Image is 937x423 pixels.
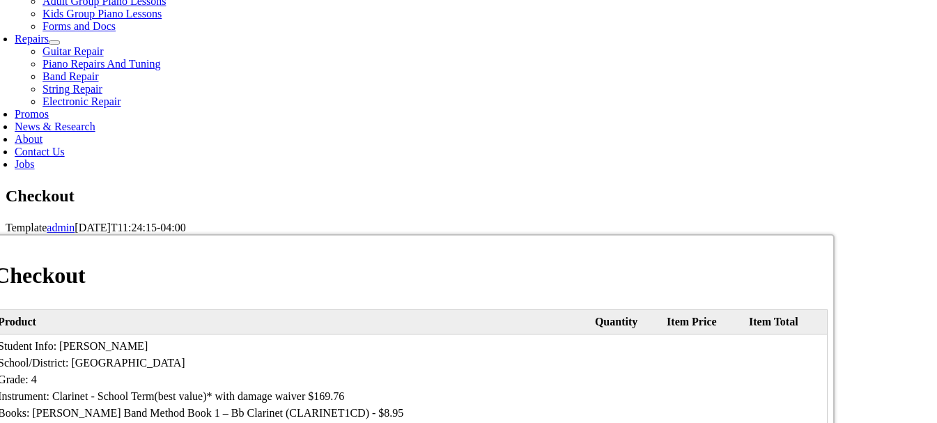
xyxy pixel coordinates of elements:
[591,310,663,334] th: Quantity
[663,310,745,334] th: Item Price
[15,133,42,145] a: About
[15,158,34,170] a: Jobs
[15,121,95,132] a: News & Research
[6,222,47,233] span: Template
[42,20,116,32] a: Forms and Docs
[15,146,65,157] a: Contact Us
[42,70,98,82] a: Band Repair
[42,83,102,95] a: String Repair
[49,40,60,45] button: Open submenu of Repairs
[745,310,827,334] th: Item Total
[42,8,162,20] a: Kids Group Piano Lessons
[42,58,160,70] a: Piano Repairs And Tuning
[47,222,75,233] a: admin
[15,108,49,120] a: Promos
[42,95,121,107] a: Electronic Repair
[15,33,49,45] a: Repairs
[75,222,185,233] span: [DATE]T11:24:15-04:00
[42,45,104,57] a: Guitar Repair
